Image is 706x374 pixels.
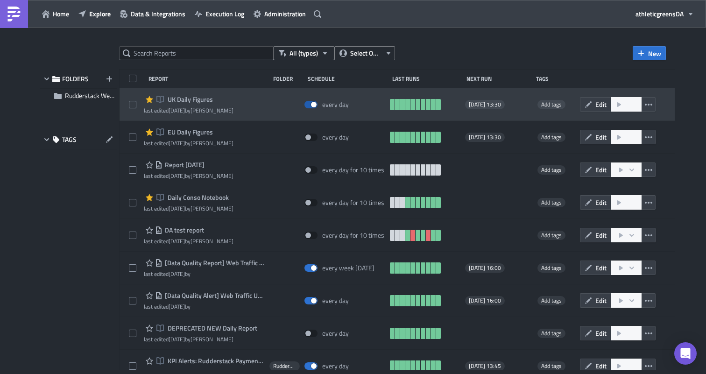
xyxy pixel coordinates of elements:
button: All (types) [274,46,334,60]
button: Edit [580,130,611,144]
div: Folder [273,75,303,82]
span: Edit [595,328,607,338]
button: Run [611,359,642,373]
div: last edited by [PERSON_NAME] [144,238,233,245]
span: Add tags [537,329,565,338]
span: Edit [595,263,607,273]
div: every day [322,133,349,141]
span: Add tags [541,361,562,370]
a: Explore [74,7,115,21]
span: Rudderstack Web Event Alerts [65,91,148,100]
button: New [633,46,666,60]
button: Edit [580,195,611,210]
span: Rudderstack Web Event Alerts [273,362,296,370]
button: Data & Integrations [115,7,190,21]
div: every day for 10 times [322,198,384,207]
span: Run [626,99,638,109]
span: athleticgreens DA [635,9,684,19]
span: UK Daily Figures [165,95,213,104]
span: [DATE] 13:30 [469,134,501,141]
button: Execution Log [190,7,249,21]
span: DEPRECATED NEW Daily Report [165,324,257,332]
span: Edit [595,361,607,371]
div: Open Intercom Messenger [674,342,697,365]
span: Run [626,132,638,142]
span: EU Daily Figures [165,128,213,136]
span: KPI Alerts: Rudderstack Payment Completed Events [165,357,265,365]
span: New [648,49,661,58]
span: Home [53,9,69,19]
div: last edited by [PERSON_NAME] [144,140,233,147]
time: 2025-08-22T20:11:07Z [169,302,185,311]
span: [DATE] 16:00 [469,297,501,304]
span: Select Owner [350,48,381,58]
span: Explore [89,9,111,19]
button: Edit [580,162,611,177]
span: Add tags [537,133,565,142]
time: 2025-08-21T08:36:20Z [169,237,185,246]
div: every day [322,296,349,305]
button: Home [37,7,74,21]
span: Add tags [537,165,565,175]
div: last edited by [144,303,265,310]
button: Edit [580,261,611,275]
div: every day [322,329,349,338]
div: Schedule [308,75,388,82]
button: athleticgreensDA [631,7,699,21]
button: Run [611,97,642,112]
button: Edit [580,97,611,112]
span: [DATE] 13:45 [469,362,501,370]
span: Add tags [541,198,562,207]
div: every day [322,100,349,109]
span: Report 2025-08-22 [162,161,205,169]
span: Run [626,198,638,207]
time: 2025-08-27T14:40:12Z [169,106,185,115]
time: 2025-08-22T13:43:42Z [169,171,185,180]
span: Administration [264,9,306,19]
span: FOLDERS [62,75,89,83]
span: Edit [595,198,607,207]
button: Run [611,130,642,144]
button: Administration [249,7,311,21]
div: every day [322,362,349,370]
span: [DATE] 16:00 [469,264,501,272]
img: PushMetrics [7,7,21,21]
span: Add tags [537,100,565,109]
span: Edit [595,99,607,109]
button: Edit [580,326,611,340]
div: last edited by [PERSON_NAME] [144,107,233,114]
span: Add tags [537,296,565,305]
span: Execution Log [205,9,244,19]
input: Search Reports [120,46,274,60]
span: Edit [595,296,607,305]
span: Edit [595,165,607,175]
button: Run [611,326,642,340]
span: [DATE] 13:30 [469,101,501,108]
div: every week on Friday [322,264,374,272]
span: Add tags [537,361,565,371]
span: Add tags [537,198,565,207]
span: Add tags [541,329,562,338]
div: every day for 10 times [322,231,384,240]
span: Run [626,328,638,338]
div: last edited by [PERSON_NAME] [144,172,233,179]
div: last edited by [PERSON_NAME] [144,205,233,212]
span: Edit [595,132,607,142]
span: Add tags [537,231,565,240]
button: Edit [580,293,611,308]
button: Edit [580,359,611,373]
span: [Data Quality Alert] Web Traffic UTM <--> Campaign Matching [162,291,265,300]
div: every day for 10 times [322,166,384,174]
span: Add tags [541,133,562,141]
span: Add tags [541,231,562,240]
div: Tags [536,75,576,82]
span: Daily Conso Notebook [165,193,229,202]
time: 2025-08-27T14:22:26Z [169,139,185,148]
div: Last Runs [392,75,462,82]
span: DA test report [162,226,204,234]
span: TAGS [62,135,77,144]
div: Report [148,75,268,82]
